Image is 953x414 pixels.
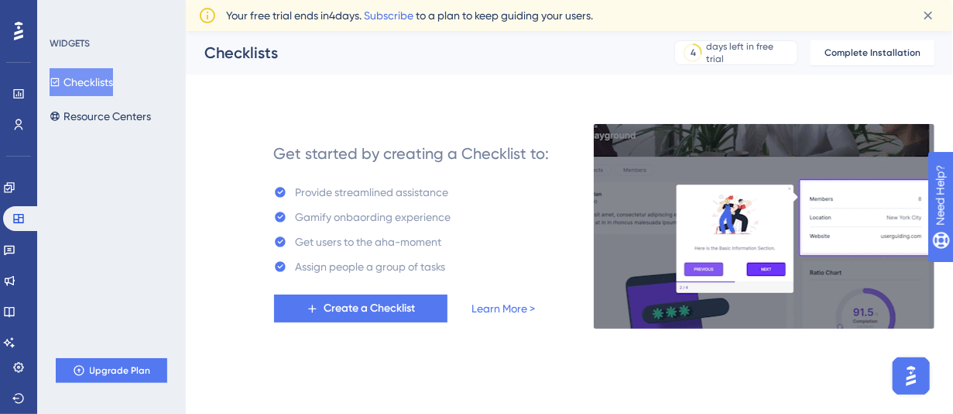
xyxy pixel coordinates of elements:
[324,299,415,318] span: Create a Checklist
[691,47,696,59] div: 4
[811,40,934,65] button: Complete Installation
[296,233,442,251] div: Get users to the aha-moment
[296,257,446,276] div: Assign people a group of tasks
[364,9,413,22] a: Subscribe
[204,42,636,64] div: Checklists
[296,183,449,202] div: Provide streamlined assistance
[50,37,90,50] div: WIDGETS
[90,364,151,377] span: Upgrade Plan
[593,123,935,329] img: e28e67207451d1beac2d0b01ddd05b56.gif
[274,295,447,323] button: Create a Checklist
[707,40,793,65] div: days left in free trial
[472,299,536,318] a: Learn More >
[824,47,920,59] span: Complete Installation
[888,353,934,399] iframe: UserGuiding AI Assistant Launcher
[50,68,113,96] button: Checklists
[274,143,550,164] div: Get started by creating a Checklist to:
[296,208,451,226] div: Gamify onbaording experience
[50,102,151,130] button: Resource Centers
[36,4,97,22] span: Need Help?
[56,358,167,383] button: Upgrade Plan
[226,6,593,25] span: Your free trial ends in 4 days. to a plan to keep guiding your users.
